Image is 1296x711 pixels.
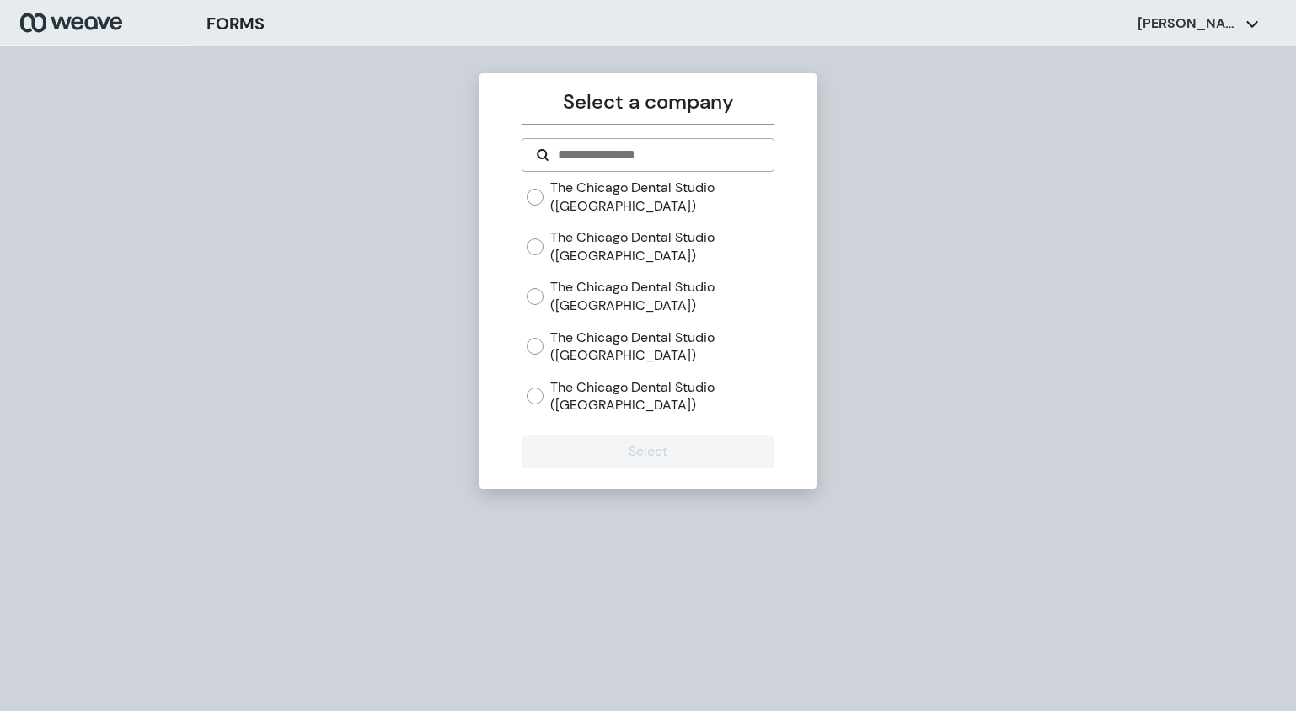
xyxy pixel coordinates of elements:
[206,11,265,36] h3: FORMS
[550,228,774,265] label: The Chicago Dental Studio ([GEOGRAPHIC_DATA])
[550,278,774,314] label: The Chicago Dental Studio ([GEOGRAPHIC_DATA])
[556,145,759,165] input: Search
[550,378,774,414] label: The Chicago Dental Studio ([GEOGRAPHIC_DATA])
[550,329,774,365] label: The Chicago Dental Studio ([GEOGRAPHIC_DATA])
[550,179,774,215] label: The Chicago Dental Studio ([GEOGRAPHIC_DATA])
[522,435,774,468] button: Select
[522,87,774,117] p: Select a company
[1138,14,1239,33] p: [PERSON_NAME]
